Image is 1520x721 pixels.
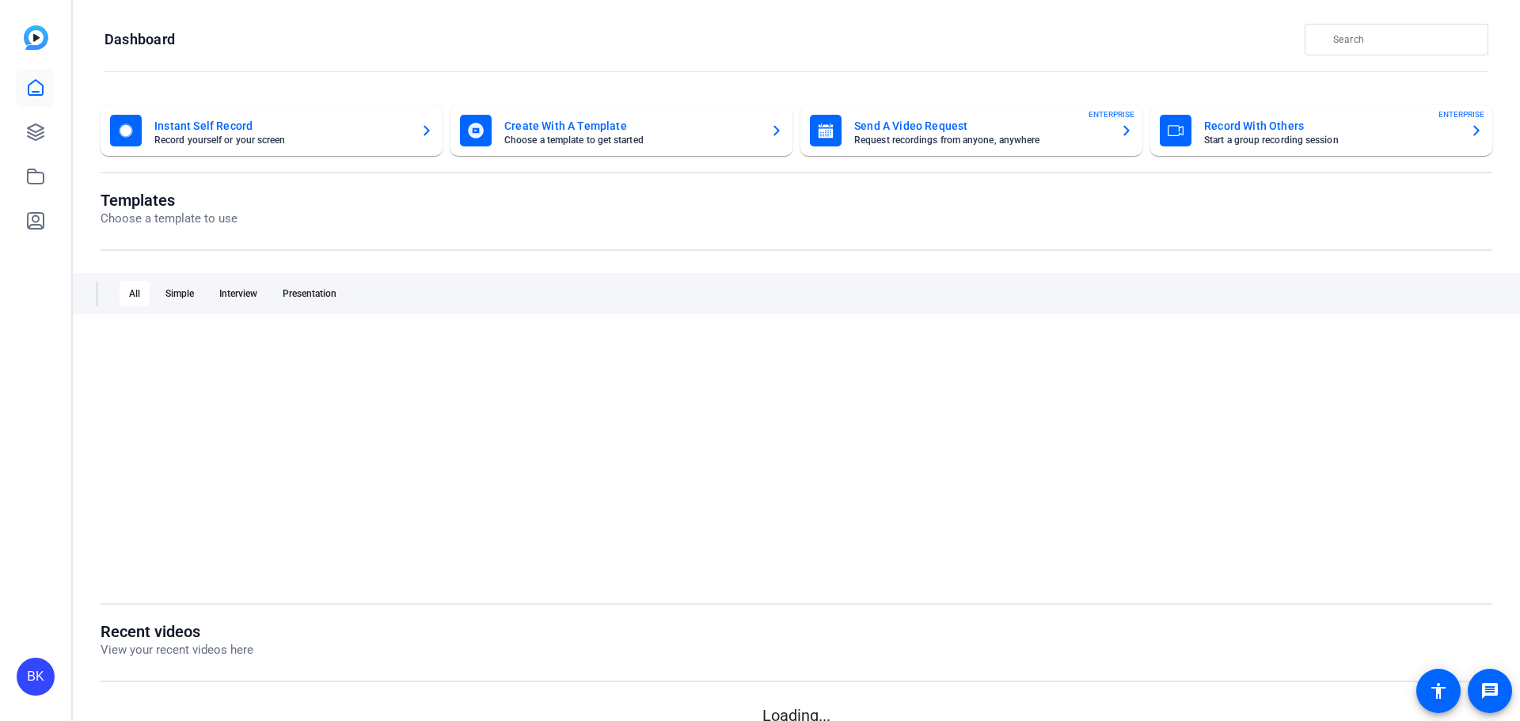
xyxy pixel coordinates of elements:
[210,281,267,306] div: Interview
[101,641,253,659] p: View your recent videos here
[154,116,408,135] mat-card-title: Instant Self Record
[854,135,1108,145] mat-card-subtitle: Request recordings from anyone, anywhere
[800,105,1142,156] button: Send A Video RequestRequest recordings from anyone, anywhereENTERPRISE
[450,105,792,156] button: Create With A TemplateChoose a template to get started
[1150,105,1492,156] button: Record With OthersStart a group recording sessionENTERPRISE
[1333,30,1476,49] input: Search
[854,116,1108,135] mat-card-title: Send A Video Request
[273,281,346,306] div: Presentation
[1438,108,1484,120] span: ENTERPRISE
[17,658,55,696] div: BK
[1204,116,1457,135] mat-card-title: Record With Others
[24,25,48,50] img: blue-gradient.svg
[1429,681,1448,700] mat-icon: accessibility
[504,135,758,145] mat-card-subtitle: Choose a template to get started
[156,281,203,306] div: Simple
[504,116,758,135] mat-card-title: Create With A Template
[101,105,443,156] button: Instant Self RecordRecord yourself or your screen
[104,30,175,49] h1: Dashboard
[120,281,150,306] div: All
[1204,135,1457,145] mat-card-subtitle: Start a group recording session
[101,622,253,641] h1: Recent videos
[101,210,237,228] p: Choose a template to use
[101,191,237,210] h1: Templates
[154,135,408,145] mat-card-subtitle: Record yourself or your screen
[1089,108,1134,120] span: ENTERPRISE
[1480,681,1499,700] mat-icon: message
